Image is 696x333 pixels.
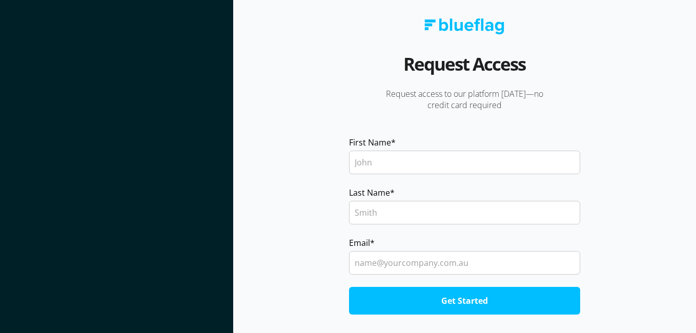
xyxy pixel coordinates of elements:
input: Smith [349,201,581,224]
input: John [349,151,581,174]
span: Email [349,237,370,249]
img: Blue Flag logo [424,18,504,34]
h2: Request Access [403,50,525,88]
span: Last Name [349,186,390,199]
span: First Name [349,136,391,149]
input: Get Started [349,287,581,315]
input: name@yourcompany.com.au [349,251,581,275]
p: Request access to our platform [DATE]—no credit card required [349,88,581,111]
